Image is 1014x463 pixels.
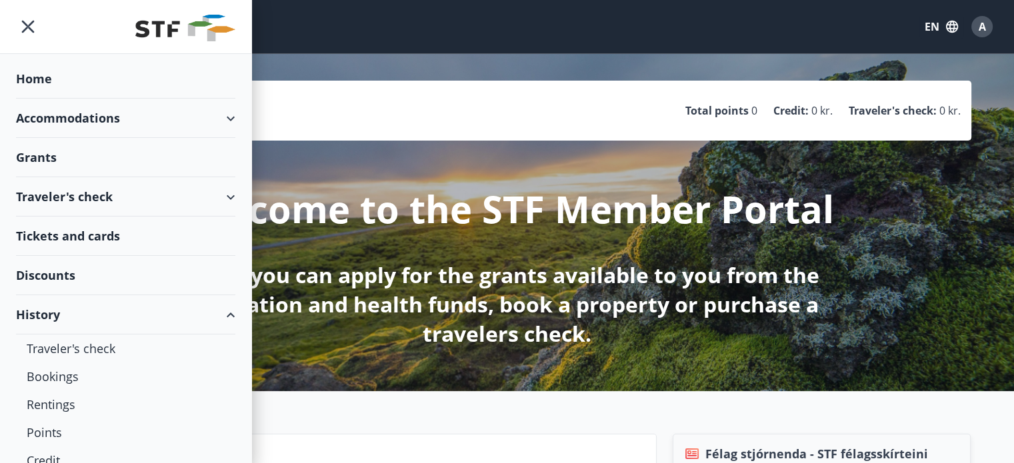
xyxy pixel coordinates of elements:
[16,295,235,334] div: History
[685,103,749,118] p: Total points
[27,334,225,362] div: Traveler's check
[16,15,40,39] button: menu
[16,217,235,256] div: Tickets and cards
[939,103,961,118] span: 0 kr.
[849,103,937,118] p: Traveler's check :
[919,15,963,39] button: EN
[27,418,225,446] div: Points
[751,103,757,118] span: 0
[16,59,235,99] div: Home
[773,103,809,118] p: Credit :
[135,15,235,41] img: union_logo
[16,138,235,177] div: Grants
[27,362,225,390] div: Bookings
[16,256,235,295] div: Discounts
[180,183,834,234] p: Welcome to the STF Member Portal
[966,11,998,43] button: A
[16,177,235,217] div: Traveler's check
[155,260,859,348] p: Here you can apply for the grants available to you from the education and health funds, book a pr...
[16,99,235,138] div: Accommodations
[27,390,225,418] div: Rentings
[811,103,833,118] span: 0 kr.
[705,445,928,462] span: Félag stjórnenda - STF félagsskírteini
[979,19,986,34] span: A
